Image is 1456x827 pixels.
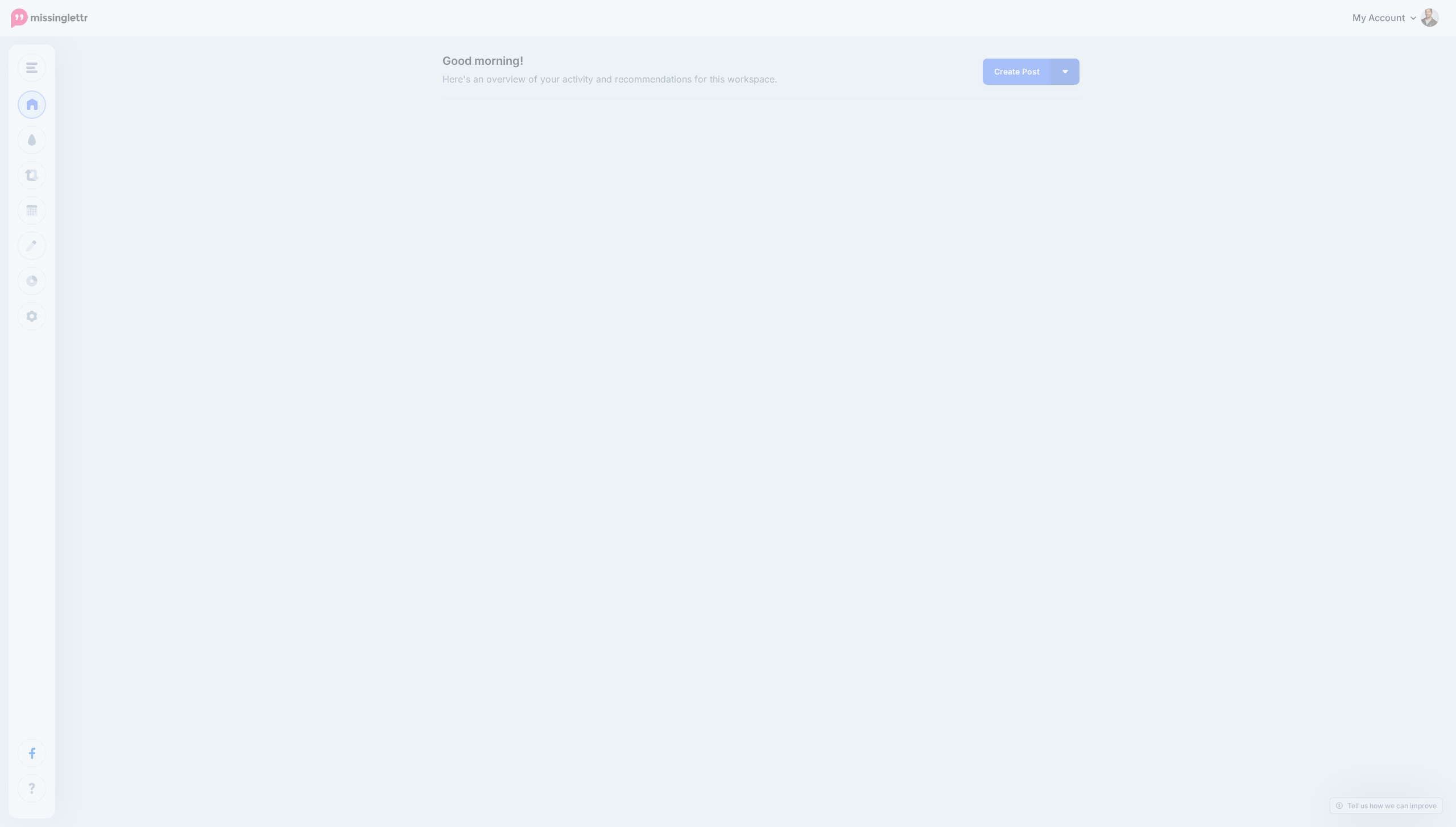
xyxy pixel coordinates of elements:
img: menu.png [26,63,38,73]
img: arrow-down-white.png [1062,70,1068,73]
a: Create Post [983,59,1051,85]
a: Tell us how we can improve [1330,798,1442,813]
span: Here's an overview of your activity and recommendations for this workspace. [442,72,862,87]
span: Good morning! [442,54,523,68]
img: Missinglettr [11,9,88,28]
a: My Account [1341,5,1439,32]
